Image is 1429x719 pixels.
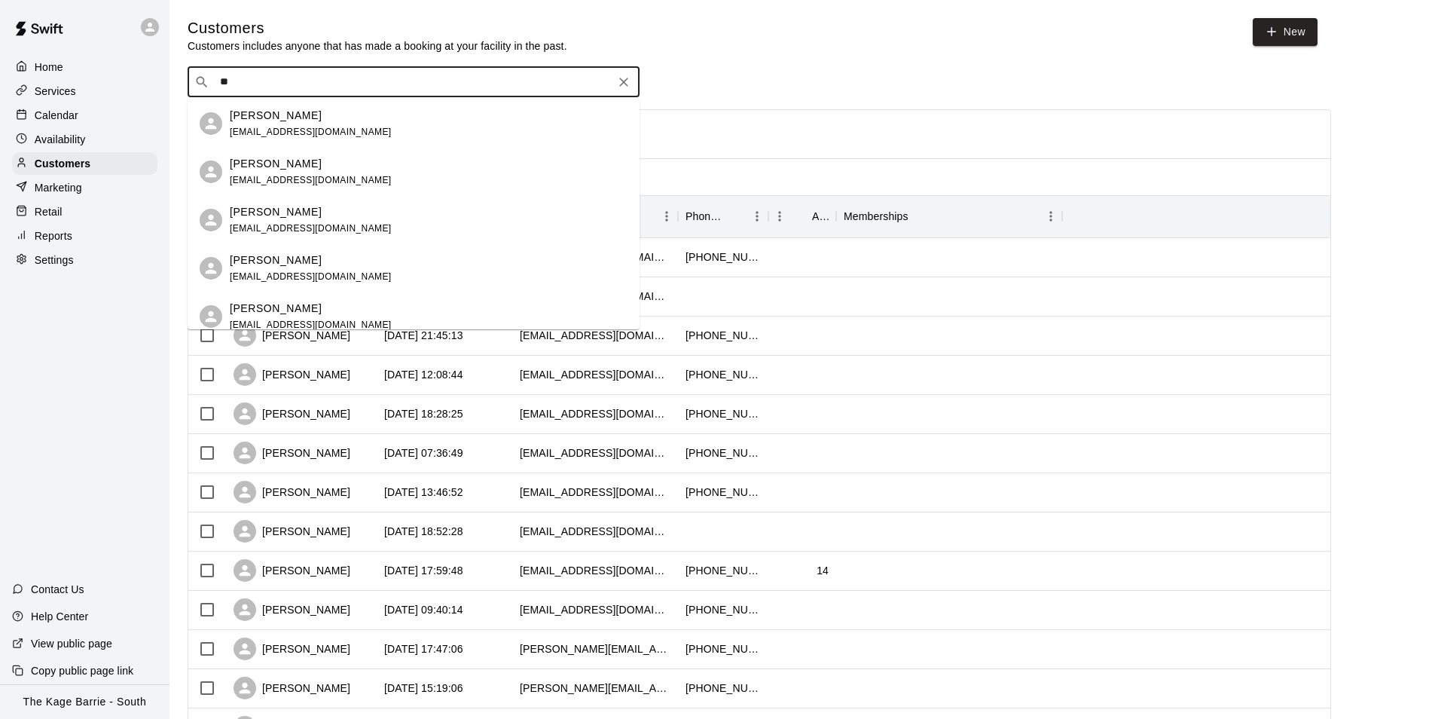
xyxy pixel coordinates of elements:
p: [PERSON_NAME] [230,156,322,172]
div: [PERSON_NAME] [234,324,350,347]
div: Age [768,195,836,237]
h5: Customers [188,18,567,38]
div: [PERSON_NAME] [234,520,350,543]
div: charliejarvis@hotmail.com [520,524,670,539]
div: [PERSON_NAME] [234,638,350,660]
div: 2025-10-04 12:08:44 [384,367,463,382]
div: Search customers by name or email [188,67,640,97]
p: Calendar [35,108,78,123]
button: Clear [613,72,634,93]
div: Michael Green [200,112,222,135]
div: Daniel Greenslade [200,209,222,231]
a: Services [12,80,157,102]
a: Retail [12,200,157,223]
div: +16472960982 [685,249,761,265]
a: Calendar [12,104,157,127]
p: View public page [31,636,112,651]
p: [PERSON_NAME] [230,108,322,124]
div: 2025-09-29 07:36:49 [384,445,463,460]
div: skayahara@gmail.com [520,445,670,460]
p: [PERSON_NAME] [230,252,322,268]
div: nicole.m.abbott0@gmail.com [520,641,670,656]
p: Customers [35,156,90,171]
div: 2025-09-24 18:52:28 [384,524,463,539]
p: Help Center [31,609,88,624]
div: peter.csizmadia@icloud.com [520,681,670,696]
p: Customers includes anyone that has made a booking at your facility in the past. [188,38,567,54]
div: Email [512,195,678,237]
span: [EMAIL_ADDRESS][DOMAIN_NAME] [230,223,392,234]
div: johndaggett@hotmail.com [520,485,670,500]
a: Reports [12,225,157,247]
p: Availability [35,132,86,147]
p: [PERSON_NAME] [230,204,322,220]
div: [PERSON_NAME] [234,677,350,699]
div: [PERSON_NAME] [234,598,350,621]
p: Home [35,60,63,75]
span: [EMAIL_ADDRESS][DOMAIN_NAME] [230,127,392,137]
a: Availability [12,128,157,151]
div: Memberships [844,195,908,237]
p: Services [35,84,76,99]
div: [PERSON_NAME] [234,363,350,386]
div: Phone Number [685,195,725,237]
div: +15198351484 [685,406,761,421]
div: +17053052813 [685,563,761,578]
button: Menu [655,205,678,228]
p: Copy public page link [31,663,133,678]
a: Settings [12,249,157,271]
div: Age [812,195,829,237]
a: New [1253,18,1318,46]
div: 2025-10-02 18:28:25 [384,406,463,421]
button: Menu [1040,205,1062,228]
p: Reports [35,228,72,243]
div: jacksdesroches@hotmail.com [520,563,670,578]
div: 2025-09-23 17:59:48 [384,563,463,578]
button: Sort [725,206,746,227]
span: [EMAIL_ADDRESS][DOMAIN_NAME] [230,320,392,330]
p: Retail [35,204,63,219]
a: Home [12,56,157,78]
div: [PERSON_NAME] [234,402,350,425]
span: [EMAIL_ADDRESS][DOMAIN_NAME] [230,175,392,185]
div: [PERSON_NAME] [234,481,350,503]
div: ginaland1992@gmail.com [520,602,670,617]
button: Menu [746,205,768,228]
div: 2025-09-20 09:40:14 [384,602,463,617]
div: +17058181152 [685,681,761,696]
div: lapointe41@hotmail.com [520,406,670,421]
span: [EMAIL_ADDRESS][DOMAIN_NAME] [230,271,392,282]
div: nicolebiery@gmail.com [520,328,670,343]
div: +19183465052 [685,328,761,343]
p: The Kage Barrie - South [23,694,147,710]
div: 14 [817,563,829,578]
p: Settings [35,252,74,268]
p: [PERSON_NAME] [230,301,322,317]
div: 2025-09-16 15:19:06 [384,681,463,696]
div: [PERSON_NAME] [234,559,350,582]
div: 2025-09-17 17:47:06 [384,641,463,656]
div: [PERSON_NAME] [234,442,350,464]
p: Contact Us [31,582,84,597]
div: Courtney Sulker [200,305,222,328]
div: 2025-10-06 21:45:13 [384,328,463,343]
div: +16472856938 [685,445,761,460]
a: Customers [12,152,157,175]
button: Sort [908,206,930,227]
button: Menu [768,205,791,228]
button: Sort [791,206,812,227]
p: Marketing [35,180,82,195]
div: Brandon Green [200,161,222,183]
a: Marketing [12,176,157,199]
div: +17052296272 [685,485,761,500]
div: +16472376217 [685,641,761,656]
